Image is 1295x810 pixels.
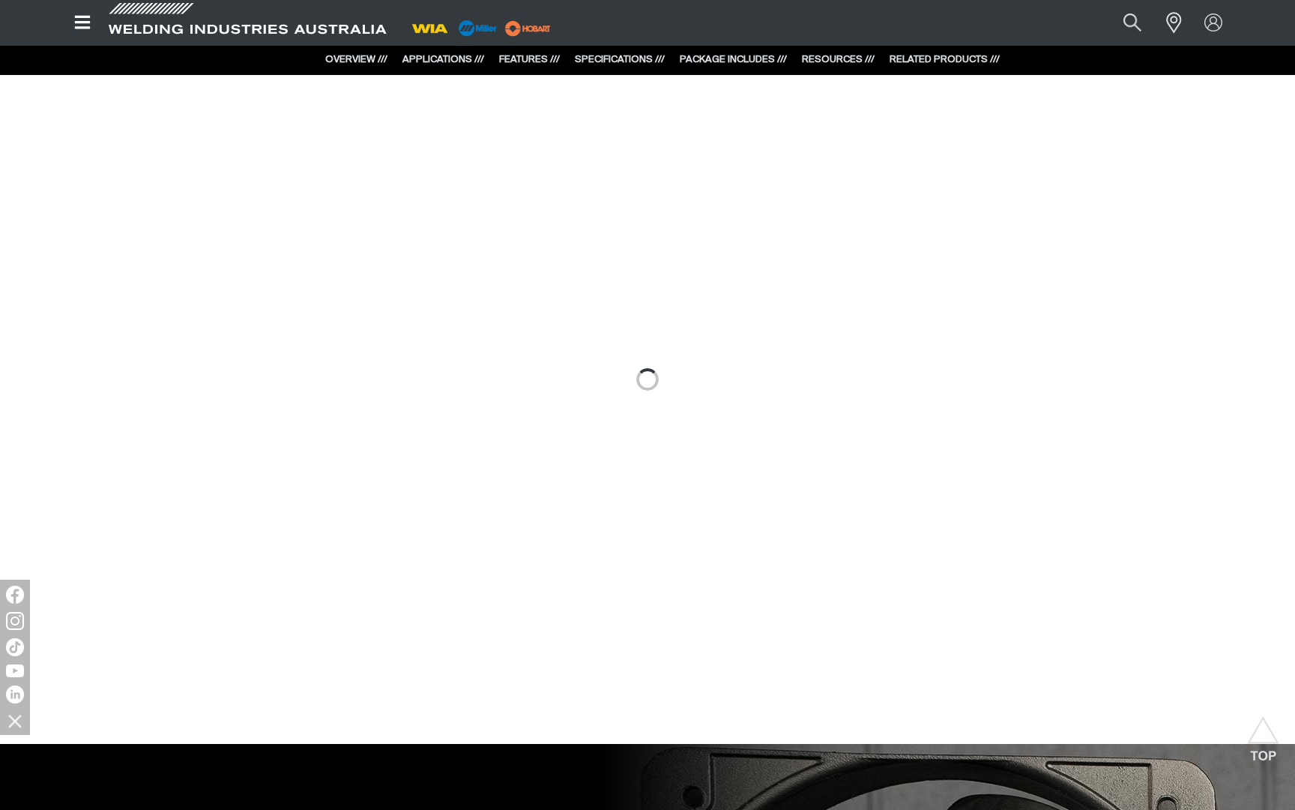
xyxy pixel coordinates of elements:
[680,55,787,64] a: PACKAGE INCLUDES ///
[575,55,665,64] a: SPECIFICATIONS ///
[1088,6,1158,40] input: Product name or item number...
[6,685,24,703] img: LinkedIn
[499,55,560,64] a: FEATURES ///
[6,664,24,677] img: YouTube
[6,638,24,656] img: TikTok
[6,612,24,630] img: Instagram
[325,55,387,64] a: OVERVIEW ///
[501,22,555,34] a: miller
[501,17,555,40] img: miller
[1246,716,1280,750] button: Scroll to top
[6,586,24,604] img: Facebook
[1107,6,1158,40] button: Search products
[2,708,28,733] img: hide socials
[890,55,1000,64] a: RELATED PRODUCTS ///
[802,55,875,64] a: RESOURCES ///
[402,55,484,64] a: APPLICATIONS ///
